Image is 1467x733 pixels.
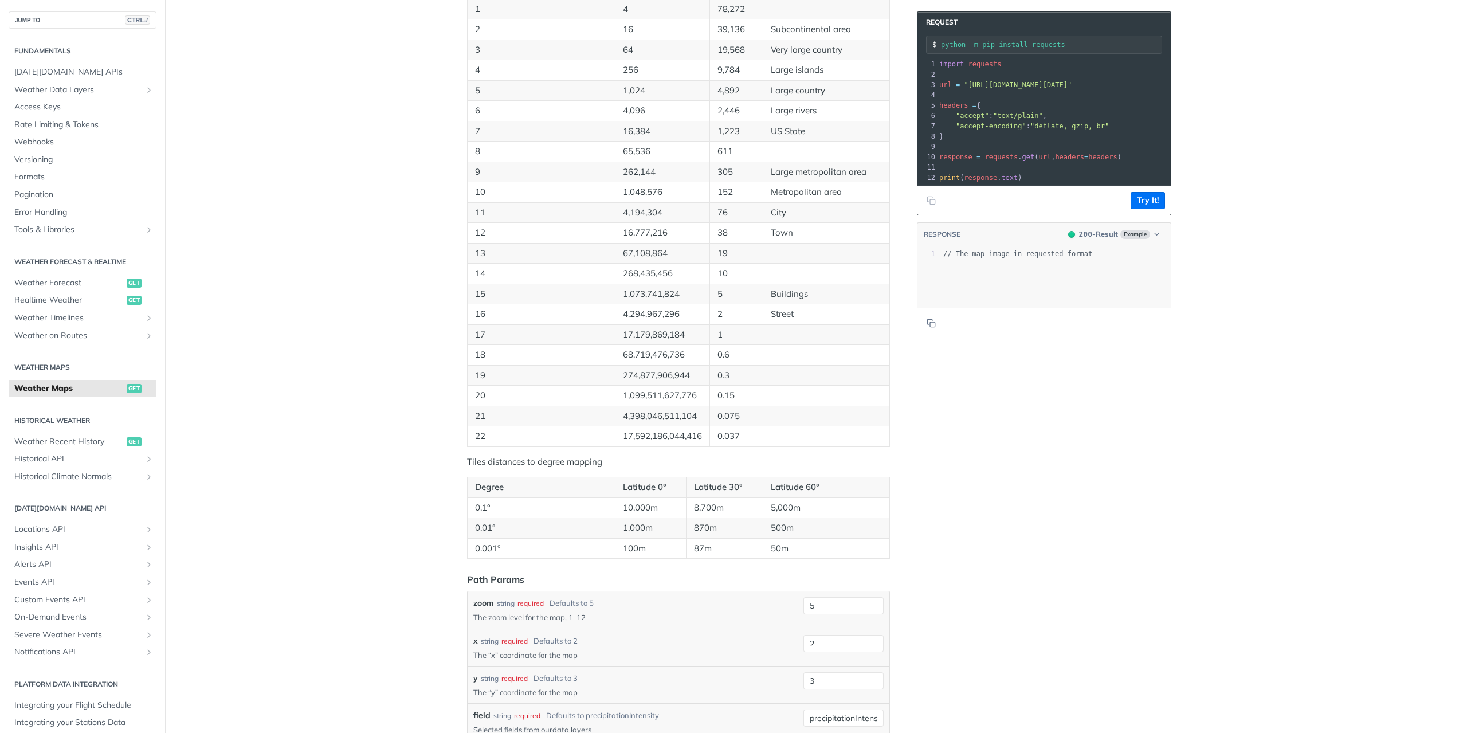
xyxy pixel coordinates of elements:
[623,247,702,260] p: 67,108,864
[493,711,511,721] div: string
[939,122,1109,130] span: :
[475,348,607,362] p: 18
[475,145,607,158] p: 8
[514,711,540,721] div: required
[717,267,755,280] p: 10
[917,80,937,90] div: 3
[467,456,890,469] p: Tiles distances to degree mapping
[14,189,154,201] span: Pagination
[917,121,937,131] div: 7
[501,636,528,646] div: required
[546,710,659,722] div: Defaults to precipitationIntensity
[9,574,156,591] a: Events APIShow subpages for Events API
[473,672,478,684] label: y
[917,249,935,259] div: 1
[475,328,607,342] p: 17
[9,626,156,644] a: Severe Weather EventsShow subpages for Severe Weather Events
[9,362,156,373] h2: Weather Maps
[917,152,937,162] div: 10
[717,348,755,362] p: 0.6
[9,697,156,714] a: Integrating your Flight Schedule
[9,556,156,573] a: Alerts APIShow subpages for Alerts API
[144,331,154,340] button: Show subpages for Weather on Routes
[771,308,882,321] p: Street
[939,60,964,68] span: import
[917,90,937,100] div: 4
[9,521,156,538] a: Locations APIShow subpages for Locations API
[623,308,702,321] p: 4,294,967,296
[475,166,607,179] p: 9
[14,136,154,148] span: Webhooks
[956,112,989,120] span: "accept"
[468,538,615,559] td: 0.001°
[144,648,154,657] button: Show subpages for Notifications API
[623,389,702,402] p: 1,099,511,627,776
[14,312,142,324] span: Weather Timelines
[467,573,524,586] div: Path Params
[475,226,607,240] p: 12
[939,101,980,109] span: {
[9,168,156,186] a: Formats
[9,380,156,397] a: Weather Mapsget
[14,629,142,641] span: Severe Weather Events
[144,85,154,95] button: Show subpages for Weather Data Layers
[9,433,156,450] a: Weather Recent Historyget
[475,44,607,57] p: 3
[623,84,702,97] p: 1,024
[1068,231,1075,238] span: 200
[14,542,142,553] span: Insights API
[144,543,154,552] button: Show subpages for Insights API
[939,132,943,140] span: }
[771,288,882,301] p: Buildings
[939,101,968,109] span: headers
[985,153,1018,161] span: requests
[623,226,702,240] p: 16,777,216
[771,206,882,219] p: City
[717,410,755,423] p: 0.075
[623,186,702,199] p: 1,048,576
[623,288,702,301] p: 1,073,741,824
[144,525,154,534] button: Show subpages for Locations API
[1084,153,1088,161] span: =
[717,3,755,16] p: 78,272
[14,207,154,218] span: Error Handling
[623,3,702,16] p: 4
[473,710,491,722] label: field
[939,174,1022,182] span: ( . )
[1055,153,1084,161] span: headers
[623,369,702,382] p: 274,877,906,944
[717,206,755,219] p: 76
[9,46,156,56] h2: Fundamentals
[475,186,607,199] p: 10
[144,472,154,481] button: Show subpages for Historical Climate Normals
[9,679,156,689] h2: Platform DATA integration
[475,206,607,219] p: 11
[9,64,156,81] a: [DATE][DOMAIN_NAME] APIs
[623,44,702,57] p: 64
[473,635,478,647] label: x
[1079,230,1092,238] span: 200
[939,153,1121,161] span: . ( , )
[517,598,544,609] div: required
[9,591,156,609] a: Custom Events APIShow subpages for Custom Events API
[14,154,154,166] span: Versioning
[615,518,686,539] td: 1,000m
[14,524,142,535] span: Locations API
[917,142,937,152] div: 9
[14,646,142,658] span: Notifications API
[1062,229,1165,240] button: 200200-ResultExample
[475,308,607,321] p: 16
[1120,230,1150,239] span: Example
[9,539,156,556] a: Insights APIShow subpages for Insights API
[14,295,124,306] span: Realtime Weather
[9,151,156,168] a: Versioning
[9,327,156,344] a: Weather on RoutesShow subpages for Weather on Routes
[473,612,799,622] p: The zoom level for the map, 1-12
[717,247,755,260] p: 19
[9,309,156,327] a: Weather TimelinesShow subpages for Weather Timelines
[144,560,154,569] button: Show subpages for Alerts API
[497,598,515,609] div: string
[1001,174,1018,182] span: text
[475,84,607,97] p: 5
[763,518,889,539] td: 500m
